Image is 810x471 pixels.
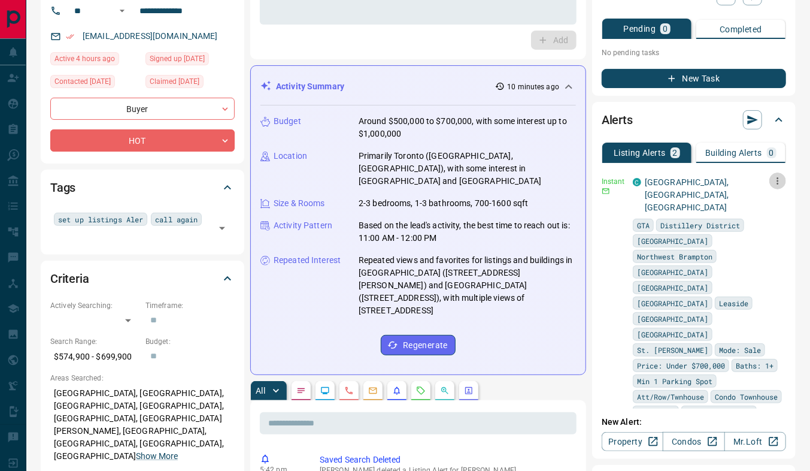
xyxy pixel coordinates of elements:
svg: Calls [344,386,354,395]
p: Listing Alerts [614,149,666,157]
span: [GEOGRAPHIC_DATA] [637,266,708,278]
span: Min 1 Parking Spot [637,375,712,387]
span: Leaside [719,297,748,309]
p: Building Alerts [705,149,762,157]
svg: Opportunities [440,386,450,395]
span: Co-Op Apt [637,406,675,418]
span: Price: Under $700,000 [637,360,725,372]
div: Alerts [602,105,786,134]
button: Regenerate [381,335,456,355]
p: Budget [274,115,301,128]
svg: Requests [416,386,426,395]
p: Size & Rooms [274,197,325,210]
button: Open [115,4,129,18]
p: Pending [623,25,656,33]
h2: Alerts [602,110,633,129]
p: Repeated views and favorites for listings and buildings in [GEOGRAPHIC_DATA] ([STREET_ADDRESS][PE... [359,254,576,317]
h2: Criteria [50,269,89,288]
span: GTA [637,219,650,231]
p: Areas Searched: [50,373,235,384]
p: 2-3 bedrooms, 1-3 bathrooms, 700-1600 sqft [359,197,529,210]
span: [GEOGRAPHIC_DATA] [637,313,708,325]
span: Contacted [DATE] [54,76,111,87]
button: New Task [602,69,786,88]
span: Condo Townhouse [715,391,778,403]
div: Sun Sep 14 2025 [50,52,139,69]
svg: Agent Actions [464,386,474,395]
span: Northwest Brampton [637,250,712,262]
p: New Alert: [602,416,786,428]
span: Distillery District [660,219,740,231]
span: Co-Ownership Apt [685,406,753,418]
span: Baths: 1+ [736,360,773,372]
div: Criteria [50,264,235,293]
p: Budget: [145,336,235,347]
span: Signed up [DATE] [150,53,205,65]
p: Around $500,000 to $700,000, with some interest up to $1,000,000 [359,115,576,140]
span: [GEOGRAPHIC_DATA] [637,297,708,309]
p: Timeframe: [145,300,235,311]
p: 0 [769,149,774,157]
p: Activity Pattern [274,219,332,232]
a: Condos [663,432,724,451]
div: HOT [50,129,235,152]
p: Primarily Toronto ([GEOGRAPHIC_DATA], [GEOGRAPHIC_DATA]), with some interest in [GEOGRAPHIC_DATA]... [359,150,576,188]
span: Att/Row/Twnhouse [637,391,704,403]
svg: Lead Browsing Activity [320,386,330,395]
button: Show More [136,450,178,463]
span: [GEOGRAPHIC_DATA] [637,328,708,340]
span: St. [PERSON_NAME] [637,344,708,356]
div: Tags [50,173,235,202]
p: Completed [720,25,762,34]
span: [GEOGRAPHIC_DATA] [637,282,708,294]
a: Mr.Loft [724,432,786,451]
span: Mode: Sale [719,344,761,356]
p: Repeated Interest [274,254,341,267]
span: set up listings Aler [58,213,143,225]
span: call again [155,213,198,225]
svg: Emails [368,386,378,395]
div: Activity Summary10 minutes ago [260,76,576,98]
p: Location [274,150,307,162]
a: [GEOGRAPHIC_DATA], [GEOGRAPHIC_DATA], [GEOGRAPHIC_DATA] [645,177,729,212]
div: Fri Jul 11 2025 [145,75,235,92]
svg: Email [602,187,610,195]
p: $574,900 - $699,900 [50,347,139,367]
p: No pending tasks [602,44,786,62]
svg: Notes [296,386,306,395]
a: [EMAIL_ADDRESS][DOMAIN_NAME] [83,31,218,41]
div: condos.ca [633,178,641,186]
p: Actively Searching: [50,300,139,311]
div: Buyer [50,98,235,120]
div: Fri Jul 11 2025 [50,75,139,92]
a: Property [602,432,663,451]
p: 2 [673,149,678,157]
svg: Email Verified [66,32,74,41]
p: 0 [663,25,668,33]
p: Saved Search Deleted [320,454,572,466]
p: Search Range: [50,336,139,347]
div: Thu Sep 05 2019 [145,52,235,69]
span: Claimed [DATE] [150,76,199,87]
p: 10 minutes ago [507,81,559,92]
p: [GEOGRAPHIC_DATA], [GEOGRAPHIC_DATA], [GEOGRAPHIC_DATA], [GEOGRAPHIC_DATA], [GEOGRAPHIC_DATA], [G... [50,384,235,466]
h2: Tags [50,178,75,197]
span: Active 4 hours ago [54,53,115,65]
p: All [256,387,265,395]
button: Open [214,220,230,237]
p: Activity Summary [276,80,344,93]
svg: Listing Alerts [392,386,402,395]
span: [GEOGRAPHIC_DATA] [637,235,708,247]
p: Instant [602,176,626,187]
p: Based on the lead's activity, the best time to reach out is: 11:00 AM - 12:00 PM [359,219,576,244]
